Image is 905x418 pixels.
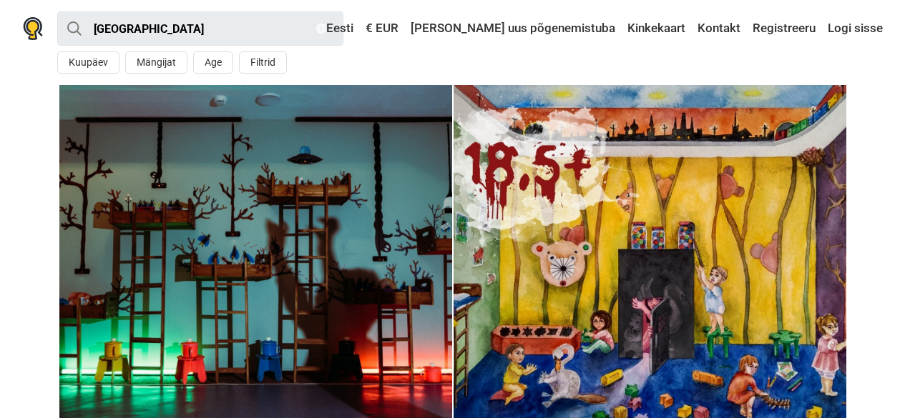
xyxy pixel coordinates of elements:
[316,24,326,34] img: Eesti
[57,11,343,46] input: proovi “Tallinn”
[362,16,402,41] a: € EUR
[193,51,233,74] button: Age
[407,16,619,41] a: [PERSON_NAME] uus põgenemistuba
[239,51,287,74] button: Filtrid
[824,16,883,41] a: Logi sisse
[23,17,43,40] img: Nowescape logo
[624,16,689,41] a: Kinkekaart
[749,16,819,41] a: Registreeru
[313,16,357,41] a: Eesti
[694,16,744,41] a: Kontakt
[125,51,187,74] button: Mängijat
[57,51,119,74] button: Kuupäev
